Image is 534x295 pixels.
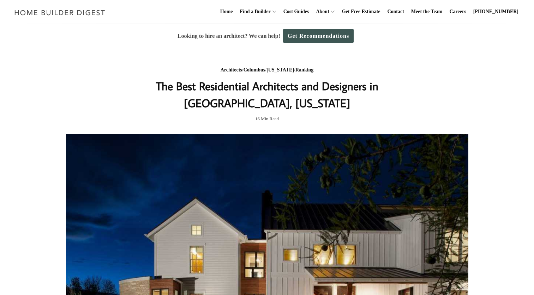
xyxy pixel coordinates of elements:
a: Get Recommendations [283,29,354,43]
a: Architects [221,67,242,73]
a: Cost Guides [281,0,312,23]
a: Get Free Estimate [339,0,383,23]
a: Find a Builder [237,0,271,23]
img: Home Builder Digest [11,6,108,19]
a: Contact [384,0,407,23]
span: 16 Min Read [255,115,279,123]
a: Columbus [244,67,265,73]
a: Ranking [295,67,313,73]
a: About [313,0,329,23]
a: [US_STATE] [266,67,294,73]
a: Meet the Team [408,0,445,23]
a: Careers [447,0,469,23]
div: / / / [126,66,408,75]
h1: The Best Residential Architects and Designers in [GEOGRAPHIC_DATA], [US_STATE] [126,77,408,111]
a: [PHONE_NUMBER] [470,0,521,23]
a: Home [217,0,236,23]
